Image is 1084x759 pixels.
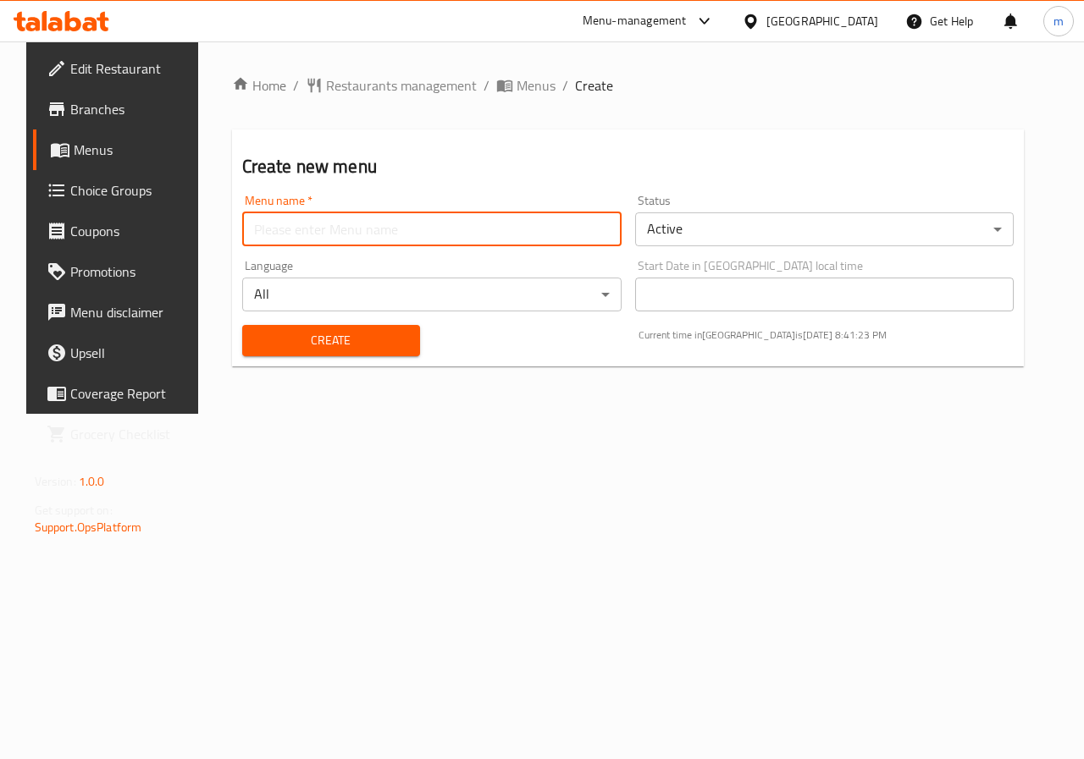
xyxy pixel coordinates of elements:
span: m [1054,12,1064,30]
span: Coupons [70,221,194,241]
div: Active [635,212,1015,246]
span: Menus [74,140,194,160]
h2: Create new menu [242,154,1015,179]
span: Menu disclaimer [70,302,194,322]
span: Promotions [70,261,194,282]
span: Restaurants management [326,75,477,96]
a: Coupons [33,211,207,251]
a: Menu disclaimer [33,292,207,333]
a: Coverage Report [33,373,207,414]
span: Menus [517,75,556,96]
span: 1.0.0 [79,470,105,492]
span: Create [256,330,406,351]
div: Menu-management [583,11,687,31]
a: Support.OpsPlatform [35,516,142,538]
span: Get support on: [35,499,113,521]
span: Branches [70,99,194,119]
a: Promotions [33,251,207,292]
li: / [484,75,489,96]
a: Home [232,75,286,96]
a: Edit Restaurant [33,48,207,89]
a: Branches [33,89,207,129]
button: Create [242,325,420,356]
span: Edit Restaurant [70,58,194,79]
span: Version: [35,470,76,492]
span: Create [575,75,613,96]
div: All [242,278,622,311]
a: Choice Groups [33,170,207,211]
a: Upsell [33,333,207,373]
p: Current time in [GEOGRAPHIC_DATA] is [DATE] 8:41:23 PM [639,327,1015,343]
a: Menus [33,129,207,170]
li: / [562,75,568,96]
span: Upsell [70,343,194,363]
span: Coverage Report [70,383,194,404]
li: / [293,75,299,96]
a: Menus [496,75,556,96]
span: Choice Groups [70,180,194,201]
span: Grocery Checklist [70,424,194,444]
input: Please enter Menu name [242,212,622,246]
nav: breadcrumb [232,75,1025,96]
div: [GEOGRAPHIC_DATA] [766,12,878,30]
a: Grocery Checklist [33,414,207,454]
a: Restaurants management [306,75,477,96]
